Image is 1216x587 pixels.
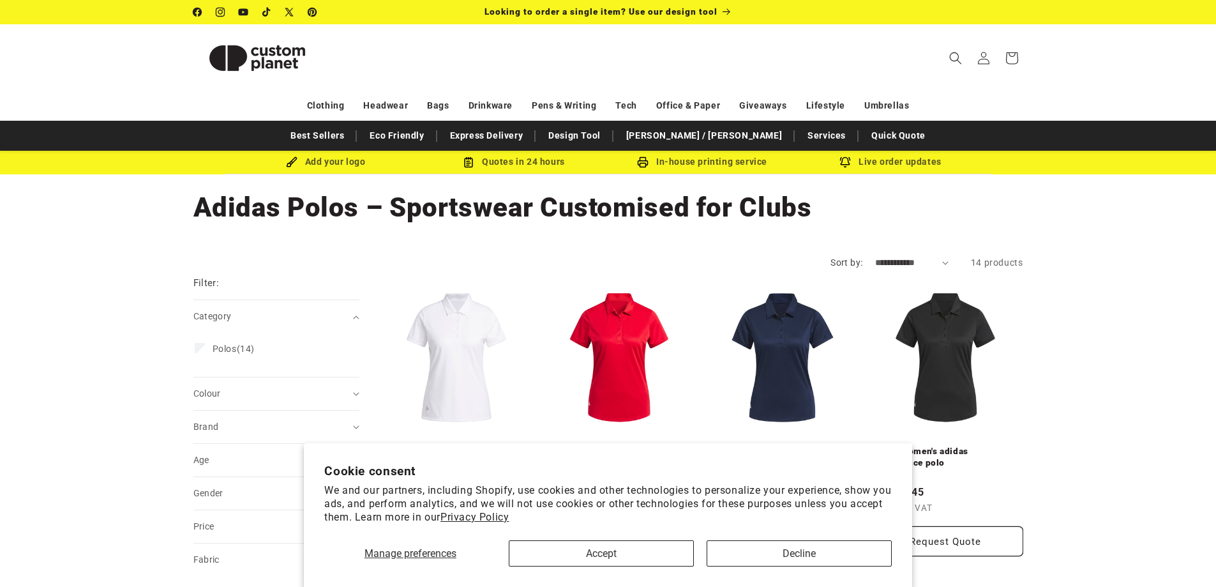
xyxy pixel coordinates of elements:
[193,488,223,498] span: Gender
[193,521,214,531] span: Price
[324,540,496,567] button: Manage preferences
[232,154,420,170] div: Add your logo
[286,156,297,168] img: Brush Icon
[839,156,851,168] img: Order updates
[830,257,862,268] label: Sort by:
[363,95,408,117] a: Headwear
[865,125,932,147] a: Quick Quote
[193,276,220,291] h2: Filter:
[608,154,797,170] div: In-house printing service
[324,484,892,524] p: We and our partners, including Shopify, use cookies and other technologies to personalize your ex...
[797,154,985,170] div: Live order updates
[193,311,232,321] span: Category
[193,411,359,443] summary: Brand (0 selected)
[867,526,1023,556] button: Request Quote
[363,125,430,147] a: Eco Friendly
[193,388,221,399] span: Colour
[193,510,359,543] summary: Price
[971,257,1023,268] span: 14 products
[656,95,720,117] a: Office & Paper
[801,125,852,147] a: Services
[615,95,636,117] a: Tech
[193,190,1023,225] h1: Adidas Polos – Sportswear Customised for Clubs
[806,95,845,117] a: Lifestyle
[469,95,513,117] a: Drinkware
[509,540,694,567] button: Accept
[440,511,509,523] a: Privacy Policy
[864,95,909,117] a: Umbrellas
[739,95,786,117] a: Giveaways
[463,156,474,168] img: Order Updates Icon
[193,544,359,576] summary: Fabric (0 selected)
[637,156,649,168] img: In-house printing
[444,125,530,147] a: Express Delivery
[942,44,970,72] summary: Search
[213,343,255,354] span: (14)
[193,477,359,510] summary: Gender (0 selected)
[542,125,607,147] a: Design Tool
[213,344,237,354] span: Polos
[193,29,321,87] img: Custom Planet
[284,125,350,147] a: Best Sellers
[620,125,788,147] a: [PERSON_NAME] / [PERSON_NAME]
[193,422,219,432] span: Brand
[193,554,220,565] span: Fabric
[867,446,1023,468] a: Black - Women's adidas Performance polo
[307,95,345,117] a: Clothing
[532,95,596,117] a: Pens & Writing
[193,377,359,410] summary: Colour (0 selected)
[193,300,359,333] summary: Category (0 selected)
[364,547,456,560] span: Manage preferences
[420,154,608,170] div: Quotes in 24 hours
[707,540,892,567] button: Decline
[193,444,359,476] summary: Age (0 selected)
[188,24,326,91] a: Custom Planet
[193,455,209,465] span: Age
[484,6,717,17] span: Looking to order a single item? Use our design tool
[427,95,449,117] a: Bags
[324,464,892,478] h2: Cookie consent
